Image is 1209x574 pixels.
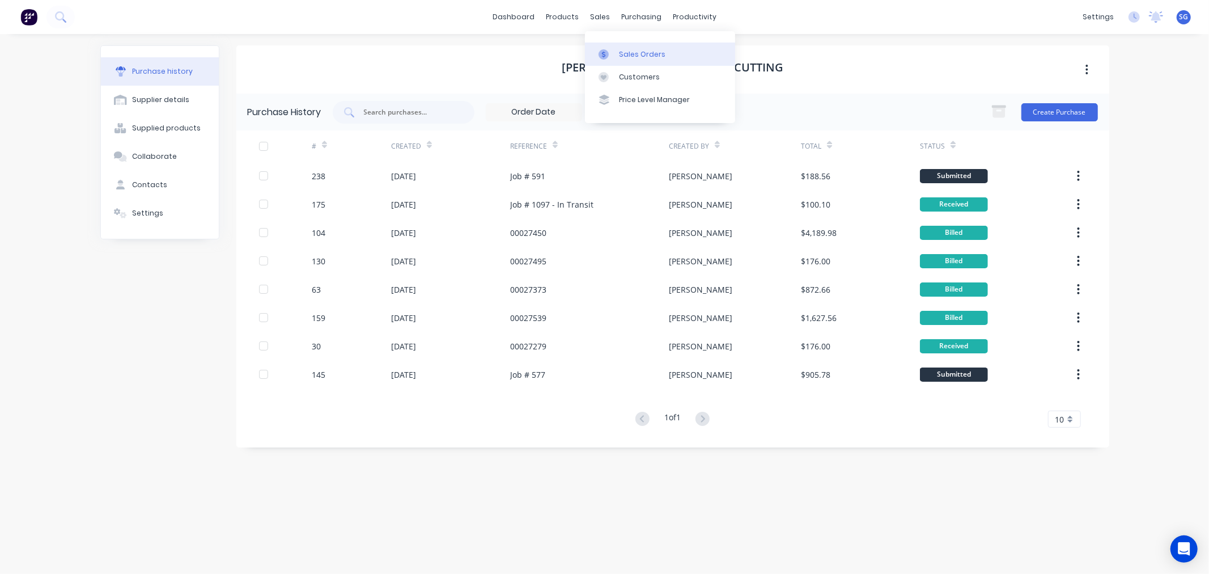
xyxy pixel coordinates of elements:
[101,171,219,199] button: Contacts
[132,95,189,105] div: Supplier details
[312,255,325,267] div: 130
[801,312,837,324] div: $1,627.56
[391,340,416,352] div: [DATE]
[312,199,325,210] div: 175
[619,95,690,105] div: Price Level Manager
[510,284,546,296] div: 00027373
[101,57,219,86] button: Purchase history
[616,9,667,26] div: purchasing
[669,227,732,239] div: [PERSON_NAME]
[312,340,321,352] div: 30
[669,141,709,151] div: Created By
[562,61,783,74] h1: [PERSON_NAME] Laser & Tube Cutting
[801,227,837,239] div: $4,189.98
[312,141,316,151] div: #
[664,411,681,428] div: 1 of 1
[801,141,821,151] div: Total
[669,199,732,210] div: [PERSON_NAME]
[801,369,830,381] div: $905.78
[669,170,732,182] div: [PERSON_NAME]
[585,43,735,65] a: Sales Orders
[510,227,546,239] div: 00027450
[585,88,735,111] a: Price Level Manager
[132,123,201,133] div: Supplied products
[669,340,732,352] div: [PERSON_NAME]
[669,312,732,324] div: [PERSON_NAME]
[312,170,325,182] div: 238
[669,284,732,296] div: [PERSON_NAME]
[920,169,988,183] div: Submitted
[540,9,584,26] div: products
[101,114,219,142] button: Supplied products
[920,311,988,325] div: Billed
[391,312,416,324] div: [DATE]
[510,255,546,267] div: 00027495
[1021,103,1098,121] button: Create Purchase
[920,339,988,353] div: Received
[669,255,732,267] div: [PERSON_NAME]
[801,199,830,210] div: $100.10
[101,86,219,114] button: Supplier details
[391,227,416,239] div: [DATE]
[920,226,988,240] div: Billed
[920,141,945,151] div: Status
[101,199,219,227] button: Settings
[619,72,660,82] div: Customers
[312,227,325,239] div: 104
[132,208,163,218] div: Settings
[585,66,735,88] a: Customers
[920,254,988,268] div: Billed
[20,9,37,26] img: Factory
[1055,413,1064,425] span: 10
[101,142,219,171] button: Collaborate
[1170,535,1198,563] div: Open Intercom Messenger
[510,340,546,352] div: 00027279
[667,9,722,26] div: productivity
[132,66,193,77] div: Purchase history
[669,369,732,381] div: [PERSON_NAME]
[132,180,167,190] div: Contacts
[920,282,988,297] div: Billed
[312,284,321,296] div: 63
[248,105,321,119] div: Purchase History
[391,141,421,151] div: Created
[510,199,593,210] div: Job # 1097 - In Transit
[510,170,545,182] div: Job # 591
[510,141,547,151] div: Reference
[391,284,416,296] div: [DATE]
[391,369,416,381] div: [DATE]
[363,107,457,118] input: Search purchases...
[801,255,830,267] div: $176.00
[584,9,616,26] div: sales
[619,49,665,60] div: Sales Orders
[801,340,830,352] div: $176.00
[920,368,988,382] div: Submitted
[1180,12,1189,22] span: SG
[312,312,325,324] div: 159
[801,170,830,182] div: $188.56
[510,369,545,381] div: Job # 577
[510,312,546,324] div: 00027539
[920,197,988,212] div: Received
[487,9,540,26] a: dashboard
[1077,9,1119,26] div: settings
[391,255,416,267] div: [DATE]
[391,199,416,210] div: [DATE]
[132,151,177,162] div: Collaborate
[312,369,325,381] div: 145
[391,170,416,182] div: [DATE]
[486,104,582,121] input: Order Date
[801,284,830,296] div: $872.66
